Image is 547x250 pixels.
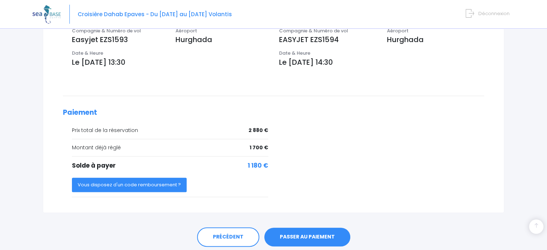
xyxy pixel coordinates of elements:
span: Déconnexion [478,10,510,17]
span: Compagnie & Numéro de vol [72,27,141,34]
p: Hurghada [176,34,268,45]
p: Easyjet EZS1593 [72,34,165,45]
span: Date & Heure [72,50,103,56]
p: Hurghada [387,34,484,45]
h2: Paiement [63,109,484,117]
a: PRÉCÉDENT [197,227,259,247]
div: Prix total de la réservation [72,127,268,134]
a: PASSER AU PAIEMENT [264,228,350,246]
button: Vous disposez d'un code remboursement ? [72,178,187,192]
span: 2 880 € [249,127,268,134]
span: 1 180 € [248,161,268,171]
span: Aéroport [387,27,409,34]
span: Croisière Dahab Epaves - Du [DATE] au [DATE] Volantis [78,10,232,18]
div: Montant déjà réglé [72,144,268,151]
span: 1 700 € [250,144,268,151]
p: Le [DATE] 14:30 [279,57,484,68]
span: Compagnie & Numéro de vol [279,27,348,34]
p: EASYJET EZS1594 [279,34,376,45]
div: Solde à payer [72,161,268,171]
p: Le [DATE] 13:30 [72,57,268,68]
span: Aéroport [176,27,197,34]
span: Date & Heure [279,50,310,56]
